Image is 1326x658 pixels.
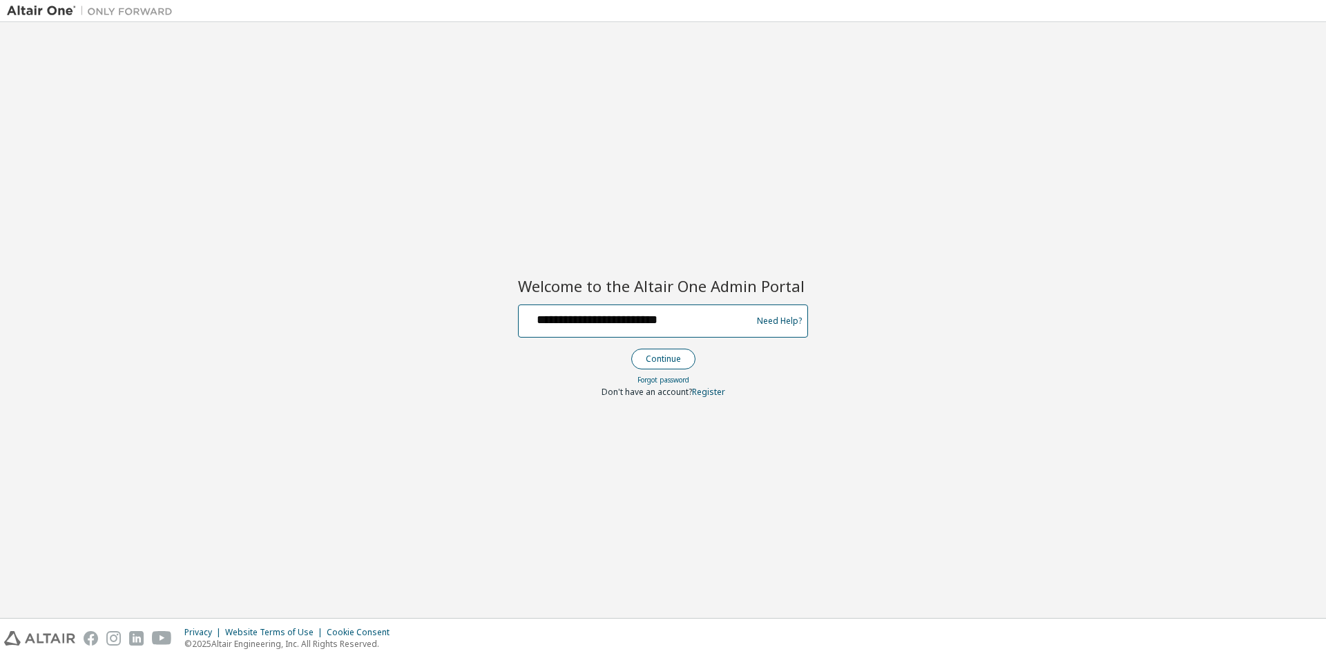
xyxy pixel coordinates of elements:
p: © 2025 Altair Engineering, Inc. All Rights Reserved. [184,638,398,650]
img: linkedin.svg [129,631,144,646]
div: Privacy [184,627,225,638]
img: instagram.svg [106,631,121,646]
img: altair_logo.svg [4,631,75,646]
span: Don't have an account? [602,386,692,398]
img: youtube.svg [152,631,172,646]
img: facebook.svg [84,631,98,646]
img: Altair One [7,4,180,18]
h2: Welcome to the Altair One Admin Portal [518,276,808,296]
div: Cookie Consent [327,627,398,638]
button: Continue [631,349,695,369]
a: Forgot password [637,375,689,385]
a: Register [692,386,725,398]
div: Website Terms of Use [225,627,327,638]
